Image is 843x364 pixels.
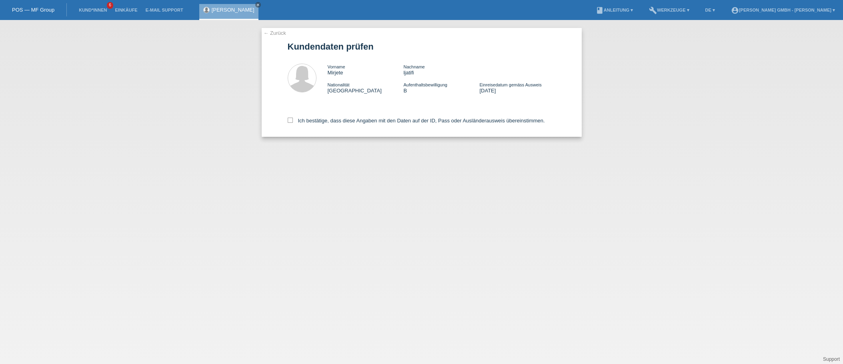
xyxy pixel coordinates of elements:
a: account_circle[PERSON_NAME] GmbH - [PERSON_NAME] ▾ [727,8,839,12]
div: Mirjete [328,64,404,76]
div: [GEOGRAPHIC_DATA] [328,82,404,94]
a: buildWerkzeuge ▾ [645,8,693,12]
a: DE ▾ [701,8,719,12]
i: book [596,6,604,14]
i: close [256,3,260,7]
a: E-Mail Support [142,8,187,12]
div: B [403,82,479,94]
a: Kund*innen [75,8,111,12]
span: Vorname [328,64,345,69]
label: Ich bestätige, dass diese Angaben mit den Daten auf der ID, Pass oder Ausländerausweis übereinsti... [288,118,545,124]
a: [PERSON_NAME] [212,7,254,13]
div: [DATE] [479,82,555,94]
span: Nachname [403,64,425,69]
span: 6 [107,2,113,9]
div: ljatifi [403,64,479,76]
span: Einreisedatum gemäss Ausweis [479,82,541,87]
span: Aufenthaltsbewilligung [403,82,447,87]
a: Einkäufe [111,8,141,12]
i: build [649,6,657,14]
a: Support [823,356,840,362]
h1: Kundendaten prüfen [288,42,556,52]
a: POS — MF Group [12,7,54,13]
a: bookAnleitung ▾ [592,8,637,12]
a: ← Zurück [264,30,286,36]
a: close [255,2,261,8]
span: Nationalität [328,82,350,87]
i: account_circle [731,6,739,14]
